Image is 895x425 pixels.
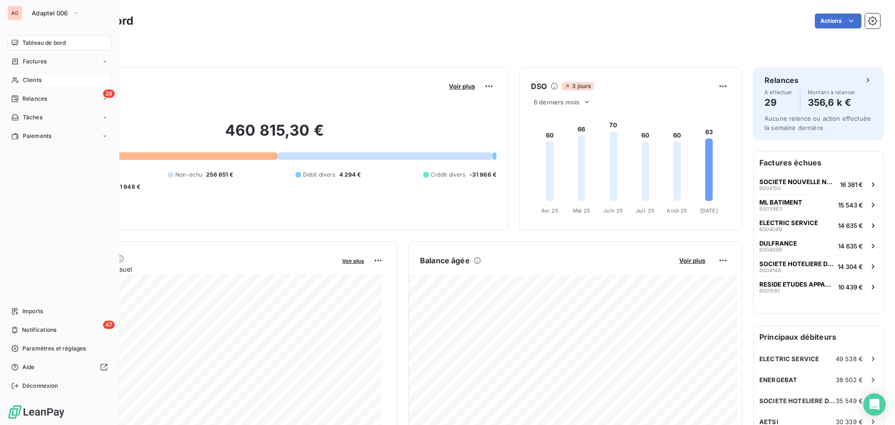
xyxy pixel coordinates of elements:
h2: 460 815,30 € [53,121,496,149]
span: 16 381 € [840,181,863,188]
span: 14 304 € [838,263,863,270]
span: ML BATIMENT [759,199,802,206]
span: Notifications [22,326,56,334]
h6: Principaux débiteurs [754,326,883,348]
span: SOCIETE HOTELIERE DU PAYS [759,397,836,404]
span: ELECTRIC SERVICE [759,355,819,363]
span: Crédit divers [431,171,466,179]
span: 47 [103,321,115,329]
div: Open Intercom Messenger [863,393,886,416]
span: 38 502 € [836,376,863,384]
span: Aucune relance ou action effectuée la semaine dernière. [764,115,871,131]
span: 6004098 [759,247,782,253]
span: SOCIETE HOTELIERE DU PAYS [759,260,834,267]
span: ELECTRIC SERVICE [759,219,818,226]
span: 6004150 [759,185,781,191]
span: Voir plus [679,257,705,264]
span: Chiffre d'affaires mensuel [53,264,336,274]
span: 10 439 € [838,283,863,291]
h4: 29 [764,95,792,110]
span: 4 294 € [339,171,361,179]
span: Aide [22,363,35,371]
span: 15 543 € [838,201,863,209]
span: 6003963 [759,206,782,212]
tspan: [DATE] [700,207,718,214]
tspan: Août 25 [667,207,687,214]
span: Voir plus [449,82,475,90]
span: Déconnexion [22,382,58,390]
span: 3 jours [562,82,593,90]
button: SOCIETE NOUVELLE NORD FOR600415016 381 € [754,174,883,194]
span: 14 635 € [838,242,863,250]
span: 6 derniers mois [534,98,579,106]
span: 29 [103,89,115,98]
span: SOCIETE NOUVELLE NORD FOR [759,178,836,185]
button: Voir plus [339,256,367,265]
span: 256 651 € [206,171,233,179]
span: Relances [22,95,47,103]
div: A0 [7,6,22,21]
tspan: Juil. 25 [636,207,654,214]
span: 6001581 [759,288,779,294]
button: SOCIETE HOTELIERE DU PAYS600414814 304 € [754,256,883,276]
h6: DSO [531,81,547,92]
span: Débit divers [303,171,336,179]
button: Actions [815,14,861,28]
h6: Factures échues [754,151,883,174]
button: ELECTRIC SERVICE600409914 635 € [754,215,883,235]
span: Paiements [23,132,51,140]
span: Tâches [23,113,42,122]
span: Imports [22,307,43,315]
span: 35 549 € [836,397,863,404]
button: Voir plus [676,256,708,265]
span: 6004099 [759,226,782,232]
span: 14 635 € [838,222,863,229]
span: Paramètres et réglages [22,344,86,353]
button: RESIDE ETUDES APPARTHOTEL600158110 439 € [754,276,883,297]
span: Montant à relancer [808,89,855,95]
h4: 356,6 k € [808,95,855,110]
span: ENERGEBAT [759,376,797,384]
span: RESIDE ETUDES APPARTHOTEL [759,281,834,288]
span: Factures [23,57,47,66]
span: Non-échu [175,171,202,179]
h6: Relances [764,75,799,86]
span: -31 966 € [469,171,496,179]
span: À effectuer [764,89,792,95]
span: Clients [23,76,41,84]
tspan: Avr. 25 [541,207,558,214]
span: -1 948 € [117,183,140,191]
h6: Balance âgée [420,255,470,266]
span: Voir plus [342,258,364,264]
button: Voir plus [446,82,478,90]
button: ML BATIMENT600396315 543 € [754,194,883,215]
span: 6004148 [759,267,781,273]
span: 49 538 € [836,355,863,363]
tspan: Mai 25 [573,207,590,214]
span: DULFRANCE [759,240,797,247]
tspan: Juin 25 [604,207,623,214]
button: DULFRANCE600409814 635 € [754,235,883,256]
img: Logo LeanPay [7,404,65,419]
a: Aide [7,360,111,375]
span: Tableau de bord [22,39,66,47]
span: Adaptel 006 [32,9,68,17]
